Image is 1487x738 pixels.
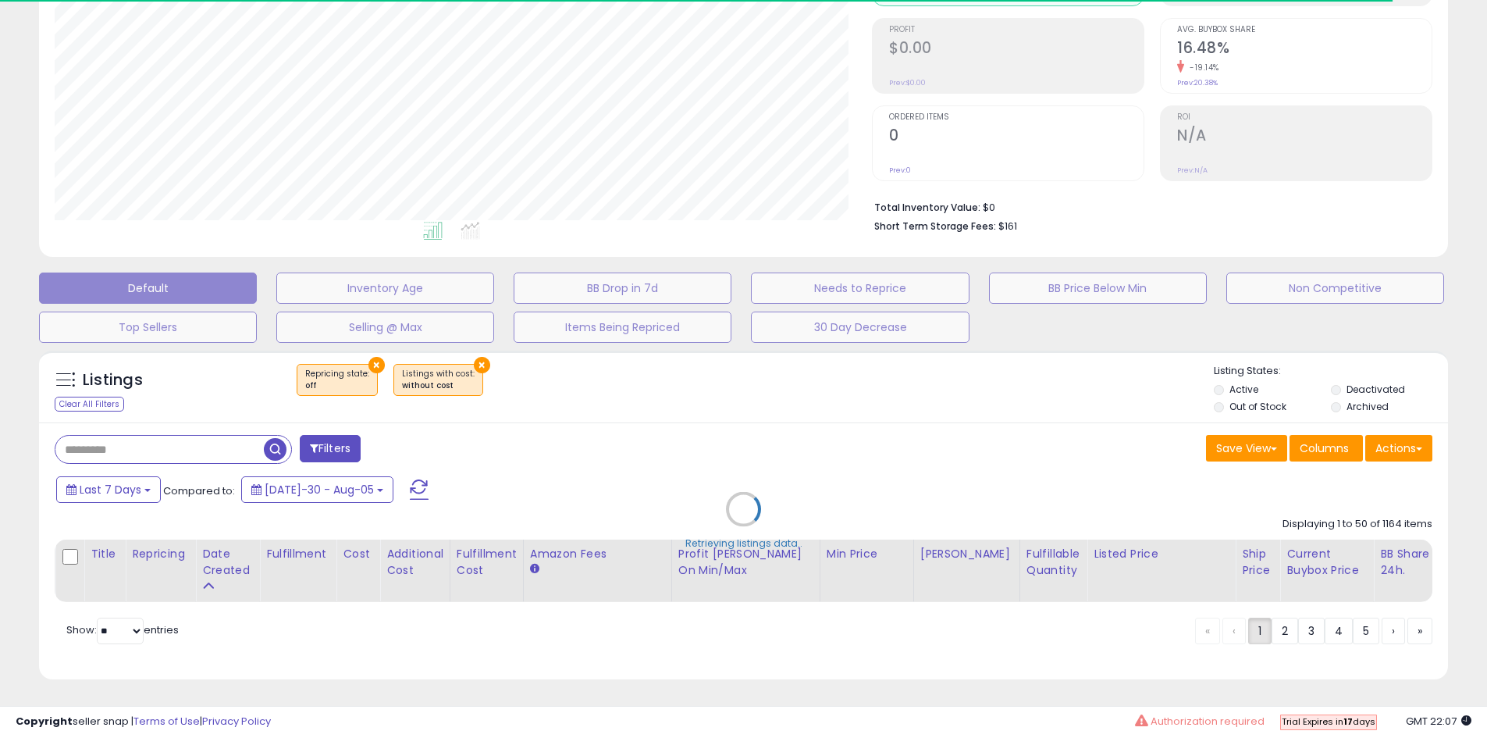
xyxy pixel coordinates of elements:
small: Prev: 20.38% [1177,78,1218,87]
button: Items Being Repriced [514,312,731,343]
button: 30 Day Decrease [751,312,969,343]
h2: 16.48% [1177,39,1432,60]
span: Trial Expires in days [1282,715,1375,728]
button: BB Drop in 7d [514,273,731,304]
button: Needs to Reprice [751,273,969,304]
button: BB Price Below Min [989,273,1207,304]
span: ROI [1177,113,1432,122]
h2: N/A [1177,127,1432,148]
small: Prev: $0.00 [889,78,926,87]
h2: $0.00 [889,39,1144,60]
span: Profit [889,26,1144,34]
strong: Copyright [16,714,73,729]
button: Top Sellers [39,312,257,343]
li: $0 [874,197,1421,216]
a: Terms of Use [133,714,200,729]
button: Inventory Age [276,273,494,304]
button: Selling @ Max [276,312,494,343]
small: Prev: N/A [1177,166,1208,175]
small: Prev: 0 [889,166,911,175]
button: Non Competitive [1226,273,1444,304]
span: 2025-08-13 22:07 GMT [1406,714,1471,729]
div: seller snap | | [16,715,271,729]
span: $161 [998,219,1017,234]
button: Default [39,273,257,304]
a: Privacy Policy [202,714,271,729]
b: Total Inventory Value: [874,201,980,214]
div: Retrieving listings data.. [685,537,802,551]
span: Avg. Buybox Share [1177,26,1432,34]
h2: 0 [889,127,1144,148]
span: Ordered Items [889,113,1144,122]
small: -19.14% [1184,62,1219,73]
b: 17 [1343,715,1353,728]
b: Short Term Storage Fees: [874,219,996,233]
